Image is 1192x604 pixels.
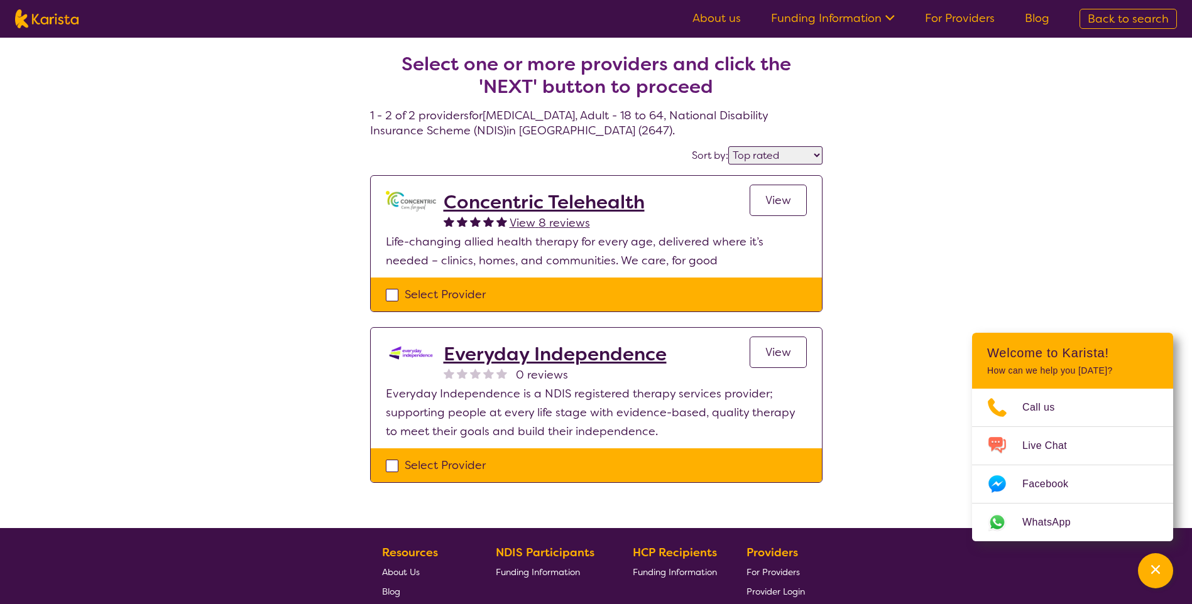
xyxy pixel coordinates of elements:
a: Funding Information [633,562,717,581]
a: For Providers [746,562,805,581]
span: Blog [382,586,400,597]
img: nonereviewstar [457,368,468,379]
img: nonereviewstar [470,368,481,379]
img: fullstar [496,216,507,227]
button: Channel Menu [1138,553,1173,588]
a: Web link opens in a new tab. [972,504,1173,541]
a: Concentric Telehealth [444,191,645,213]
p: Life-changing allied health therapy for every age, delivered where it’s needed – clinics, homes, ... [386,232,807,270]
p: How can we help you [DATE]? [987,365,1158,376]
a: Blog [382,581,466,601]
a: For Providers [925,11,995,26]
span: View 8 reviews [510,215,590,230]
img: nonereviewstar [444,368,454,379]
b: NDIS Participants [496,545,594,560]
a: View [750,185,807,216]
a: About us [692,11,741,26]
img: gbybpnyn6u9ix5kguem6.png [386,191,436,212]
img: nonereviewstar [496,368,507,379]
img: Karista logo [15,9,79,28]
img: fullstar [483,216,494,227]
span: Provider Login [746,586,805,597]
a: Blog [1025,11,1049,26]
img: nonereviewstar [483,368,494,379]
img: fullstar [444,216,454,227]
ul: Choose channel [972,389,1173,541]
p: Everyday Independence is a NDIS registered therapy services provider; supporting people at every ... [386,384,807,441]
span: Funding Information [496,566,580,578]
a: View 8 reviews [510,213,590,232]
a: Back to search [1080,9,1177,29]
h4: 1 - 2 of 2 providers for [MEDICAL_DATA] , Adult - 18 to 64 , National Disability Insurance Scheme... [370,23,823,138]
span: For Providers [746,566,800,578]
a: About Us [382,562,466,581]
img: kdssqoqrr0tfqzmv8ac0.png [386,343,436,363]
b: Providers [746,545,798,560]
a: View [750,337,807,368]
span: About Us [382,566,420,578]
span: View [765,345,791,360]
span: Facebook [1022,475,1083,493]
a: Provider Login [746,581,805,601]
span: Back to search [1088,11,1169,26]
div: Channel Menu [972,333,1173,541]
span: 0 reviews [516,365,568,384]
a: Funding Information [771,11,895,26]
img: fullstar [457,216,468,227]
span: Live Chat [1022,436,1082,455]
a: Everyday Independence [444,343,667,365]
h2: Select one or more providers and click the 'NEXT' button to proceed [385,53,807,98]
b: HCP Recipients [633,545,717,560]
h2: Welcome to Karista! [987,345,1158,360]
span: Funding Information [633,566,717,578]
span: WhatsApp [1022,513,1086,532]
label: Sort by: [692,149,728,162]
b: Resources [382,545,438,560]
span: Call us [1022,398,1070,417]
img: fullstar [470,216,481,227]
span: View [765,193,791,208]
a: Funding Information [496,562,604,581]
